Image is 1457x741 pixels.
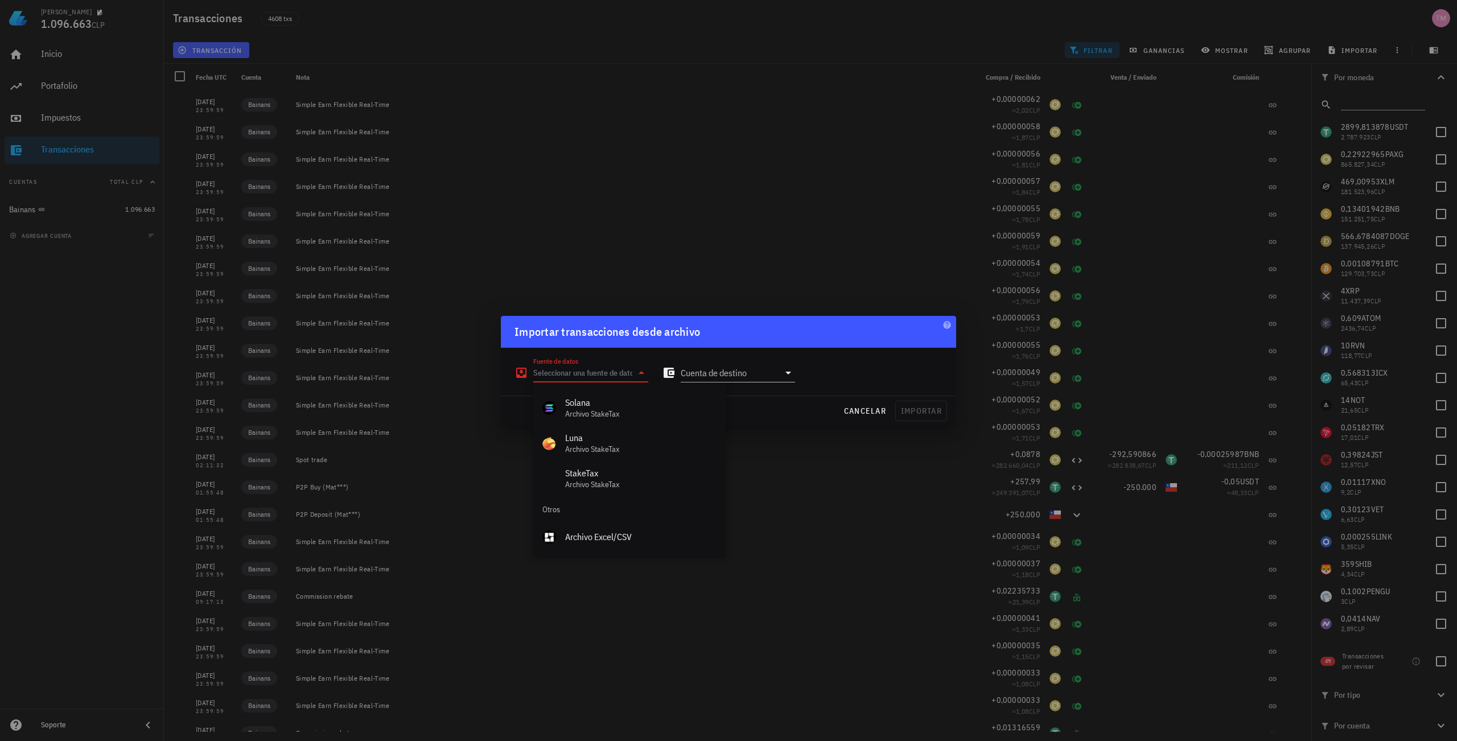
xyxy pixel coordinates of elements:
div: StakeTax [565,468,717,479]
div: Archivo StakeTax [565,409,717,419]
input: Seleccionar una fuente de datos [533,364,632,382]
div: Solana [565,397,717,408]
div: Archivo Excel/CSV [565,532,717,542]
div: Archivo StakeTax [565,444,717,454]
div: Luna [565,433,717,443]
div: Archivo StakeTax [565,480,717,489]
label: Fuente de datos [533,357,578,365]
div: Otros [533,496,726,524]
button: cancelar [839,401,891,421]
span: cancelar [843,406,886,416]
div: Importar transacciones desde archivo [515,323,700,341]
